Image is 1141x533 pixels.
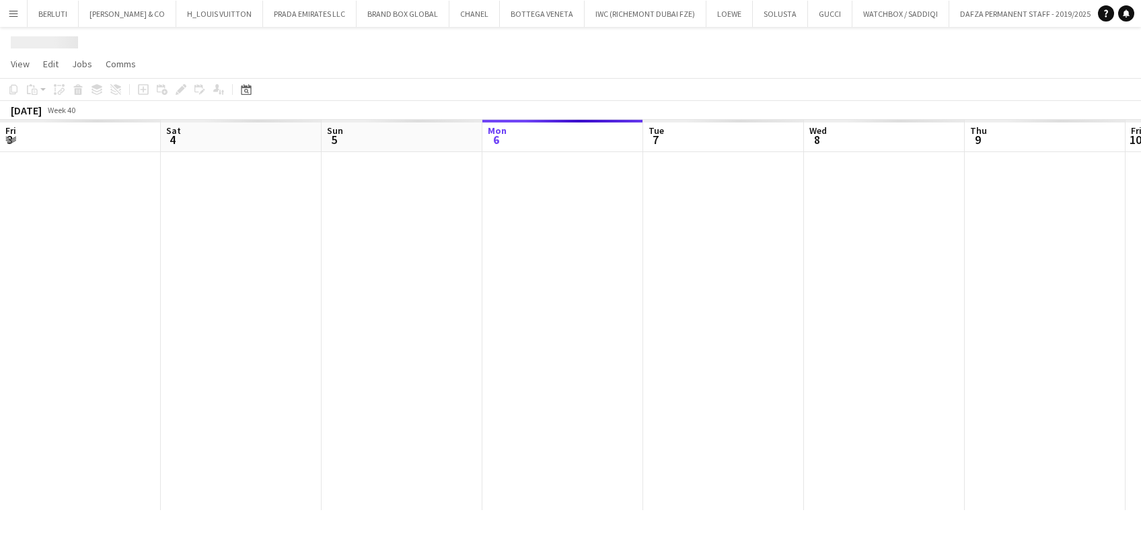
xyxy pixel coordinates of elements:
[852,1,949,27] button: WATCHBOX / SADDIQI
[647,132,664,147] span: 7
[706,1,753,27] button: LOEWE
[176,1,263,27] button: H_LOUIS VUITTON
[486,132,507,147] span: 6
[585,1,706,27] button: IWC (RICHEMONT DUBAI FZE)
[38,55,64,73] a: Edit
[357,1,449,27] button: BRAND BOX GLOBAL
[79,1,176,27] button: [PERSON_NAME] & CO
[164,132,181,147] span: 4
[449,1,500,27] button: CHANEL
[970,125,987,137] span: Thu
[11,104,42,117] div: [DATE]
[5,55,35,73] a: View
[327,125,343,137] span: Sun
[808,1,852,27] button: GUCCI
[649,125,664,137] span: Tue
[3,132,16,147] span: 3
[968,132,987,147] span: 9
[5,125,16,137] span: Fri
[500,1,585,27] button: BOTTEGA VENETA
[166,125,181,137] span: Sat
[106,58,136,70] span: Comms
[263,1,357,27] button: PRADA EMIRATES LLC
[100,55,141,73] a: Comms
[753,1,808,27] button: SOLUSTA
[72,58,92,70] span: Jobs
[949,1,1102,27] button: DAFZA PERMANENT STAFF - 2019/2025
[43,58,59,70] span: Edit
[44,105,78,115] span: Week 40
[11,58,30,70] span: View
[809,125,827,137] span: Wed
[28,1,79,27] button: BERLUTI
[67,55,98,73] a: Jobs
[488,125,507,137] span: Mon
[807,132,827,147] span: 8
[325,132,343,147] span: 5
